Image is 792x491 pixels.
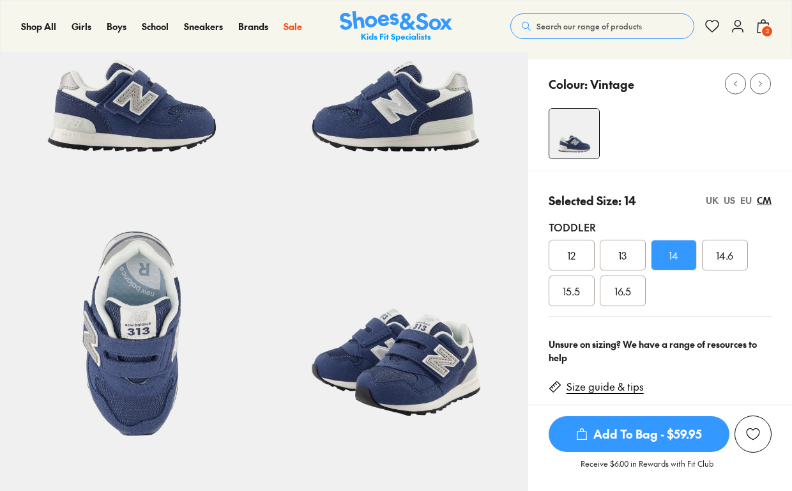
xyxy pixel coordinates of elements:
button: 3 [756,12,771,40]
div: EU [740,194,752,207]
img: 7-538809_1 [264,185,528,449]
a: Sale [284,20,302,33]
a: Shop All [21,20,56,33]
a: School [142,20,169,33]
a: Sneakers [184,20,223,33]
span: 12 [567,247,575,263]
p: Selected Size: 14 [549,192,636,209]
p: Colour: [549,75,588,93]
div: US [724,194,735,207]
span: Add To Bag - $59.95 [549,416,729,452]
span: 3 [761,25,773,38]
button: Add To Bag - $59.95 [549,416,729,453]
div: CM [757,194,772,207]
div: UK [706,194,719,207]
img: 4-538806_1 [549,109,599,159]
a: Girls [72,20,91,33]
a: Brands [238,20,268,33]
span: 15.5 [563,283,580,299]
span: 14.6 [716,247,733,263]
div: Toddler [549,219,772,235]
span: Search our range of products [537,20,642,32]
span: 14 [669,247,678,263]
a: Boys [107,20,126,33]
span: 13 [618,247,627,263]
button: Add to Wishlist [735,416,772,453]
a: Shoes & Sox [340,11,452,42]
img: SNS_Logo_Responsive.svg [340,11,452,42]
p: Receive $6.00 in Rewards with Fit Club [581,458,713,481]
a: Size guide & tips [567,380,644,394]
div: Unsure on sizing? We have a range of resources to help [549,338,772,364]
span: 16.5 [614,283,631,299]
p: Vintage [590,75,634,93]
button: Search our range of products [510,13,694,39]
